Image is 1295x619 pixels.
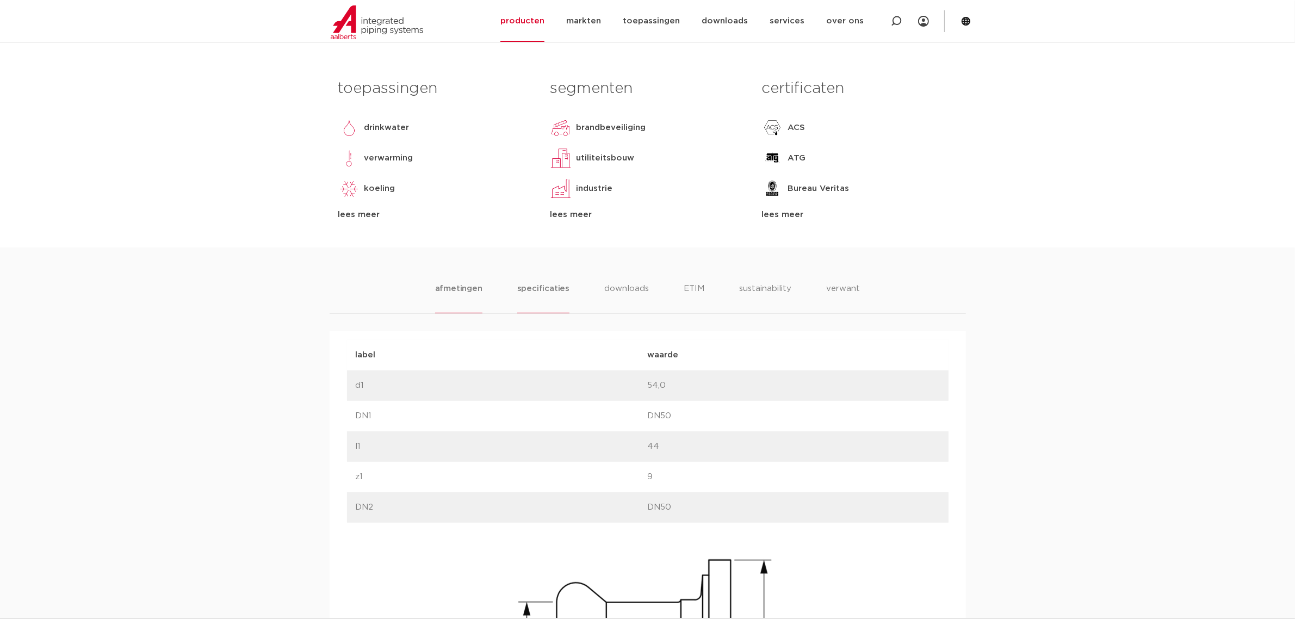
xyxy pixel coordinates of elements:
[338,117,360,139] img: drinkwater
[648,471,940,484] p: 9
[338,78,534,100] h3: toepassingen
[356,440,648,453] p: l1
[739,282,791,313] li: sustainability
[550,178,572,200] img: industrie
[761,78,957,100] h3: certificaten
[576,121,646,134] p: brandbeveiliging
[550,208,745,221] div: lees meer
[356,471,648,484] p: z1
[356,379,648,392] p: d1
[604,282,649,313] li: downloads
[648,440,940,453] p: 44
[826,282,860,313] li: verwant
[788,121,805,134] p: ACS
[788,182,849,195] p: Bureau Veritas
[788,152,805,165] p: ATG
[356,349,648,362] p: label
[435,282,482,313] li: afmetingen
[338,147,360,169] img: verwarming
[761,117,783,139] img: ACS
[761,147,783,169] img: ATG
[364,182,395,195] p: koeling
[364,121,410,134] p: drinkwater
[576,152,634,165] p: utiliteitsbouw
[576,182,612,195] p: industrie
[648,379,940,392] p: 54,0
[356,501,648,514] p: DN2
[648,501,940,514] p: DN50
[364,152,413,165] p: verwarming
[761,208,957,221] div: lees meer
[338,208,534,221] div: lees meer
[356,410,648,423] p: DN1
[550,78,745,100] h3: segmenten
[684,282,704,313] li: ETIM
[550,117,572,139] img: brandbeveiliging
[338,178,360,200] img: koeling
[517,282,569,313] li: specificaties
[648,349,940,362] p: waarde
[550,147,572,169] img: utiliteitsbouw
[648,410,940,423] p: DN50
[761,178,783,200] img: Bureau Veritas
